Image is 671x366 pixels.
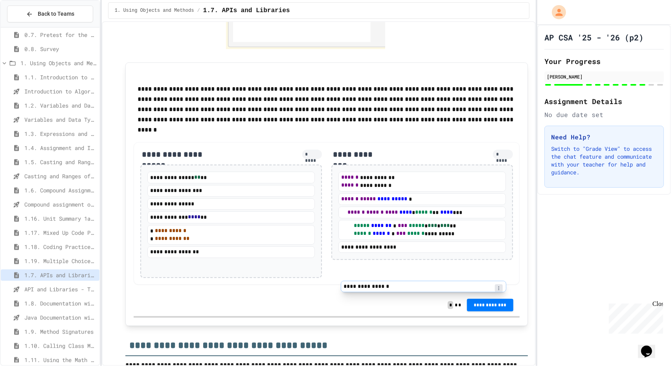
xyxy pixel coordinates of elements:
span: 1.19. Multiple Choice Exercises for Unit 1a (1.1-1.6) [24,257,96,265]
span: Compound assignment operators - Quiz [24,200,96,209]
span: 1.4. Assignment and Input [24,144,96,152]
span: API and Libraries - Topic 1.7 [24,285,96,293]
span: 1.9. Method Signatures [24,328,96,336]
h1: AP CSA '25 - '26 (p2) [544,32,643,43]
span: 0.7. Pretest for the AP CSA Exam [24,31,96,39]
span: Variables and Data Types - Quiz [24,115,96,124]
span: 1.2. Variables and Data Types [24,101,96,110]
span: / [197,7,200,14]
button: Back to Teams [7,5,93,22]
iframe: chat widget [606,300,663,334]
span: 1. Using Objects and Methods [20,59,96,67]
span: 1. Using Objects and Methods [115,7,194,14]
span: Back to Teams [38,10,74,18]
span: 1.1. Introduction to Algorithms, Programming, and Compilers [24,73,96,81]
p: Switch to "Grade View" to access the chat feature and communicate with your teacher for help and ... [551,145,657,176]
span: 1.8. Documentation with Comments and Preconditions [24,299,96,307]
span: 1.11. Using the Math Class [24,356,96,364]
iframe: chat widget [638,335,663,358]
span: 1.3. Expressions and Output [New] [24,130,96,138]
div: [PERSON_NAME] [547,73,662,80]
div: Chat with us now!Close [3,3,54,50]
div: No due date set [544,110,664,119]
span: 1.7. APIs and Libraries [24,271,96,279]
span: 1.10. Calling Class Methods [24,342,96,350]
span: 1.5. Casting and Ranges of Values [24,158,96,166]
span: Casting and Ranges of variables - Quiz [24,172,96,180]
span: Java Documentation with Comments - Topic 1.8 [24,313,96,322]
span: 1.6. Compound Assignment Operators [24,186,96,194]
div: My Account [544,3,568,21]
span: 0.8. Survey [24,45,96,53]
h2: Your Progress [544,56,664,67]
span: 1.17. Mixed Up Code Practice 1.1-1.6 [24,229,96,237]
span: 1.18. Coding Practice 1a (1.1-1.6) [24,243,96,251]
h2: Assignment Details [544,96,664,107]
span: Introduction to Algorithms, Programming, and Compilers [24,87,96,95]
span: 1.7. APIs and Libraries [203,6,290,15]
h3: Need Help? [551,132,657,142]
span: 1.16. Unit Summary 1a (1.1-1.6) [24,214,96,223]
